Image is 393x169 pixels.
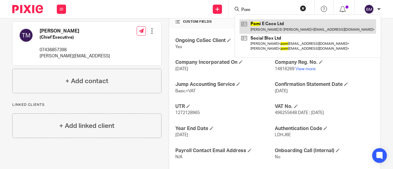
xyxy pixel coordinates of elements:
[175,155,182,159] span: N/A
[275,59,374,66] h4: Company Reg. No.
[59,121,115,131] h4: + Add linked client
[175,148,275,154] h4: Payroll Contact Email Address
[175,37,275,44] h4: Ongoing CoSec Client
[40,53,110,59] p: [PERSON_NAME][EMAIL_ADDRESS]
[275,148,374,154] h4: Onboarding Call (Internal)
[175,103,275,110] h4: UTR
[175,19,275,24] h4: CUSTOM FIELDS
[12,5,43,13] img: Pixie
[175,67,188,71] span: [DATE]
[175,59,275,66] h4: Company Incorporated On
[300,5,306,11] button: Clear
[40,47,110,53] p: 07436857398
[12,102,161,107] p: Linked clients
[40,28,110,34] h4: [PERSON_NAME]
[19,28,33,43] img: svg%3E
[275,81,374,88] h4: Confirmation Statement Date
[295,67,316,71] a: View more
[275,133,291,137] span: LDHJ6E
[175,125,275,132] h4: Year End Date
[175,111,200,115] span: 1272128965
[364,4,374,14] img: svg%3E
[40,34,110,40] h5: (Chief Executive)
[275,125,374,132] h4: Authentication Code
[275,103,374,110] h4: VAT No.
[175,81,275,88] h4: Jump Accounting Service
[275,155,280,159] span: No
[275,67,294,71] span: 14816269
[65,76,108,86] h4: + Add contact
[241,7,296,13] input: Search
[175,45,182,49] span: Yes
[275,111,324,115] span: 496255648 DATE : [DATE]
[175,133,188,137] span: [DATE]
[175,89,196,93] span: Basic+VAT
[275,89,288,93] span: [DATE]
